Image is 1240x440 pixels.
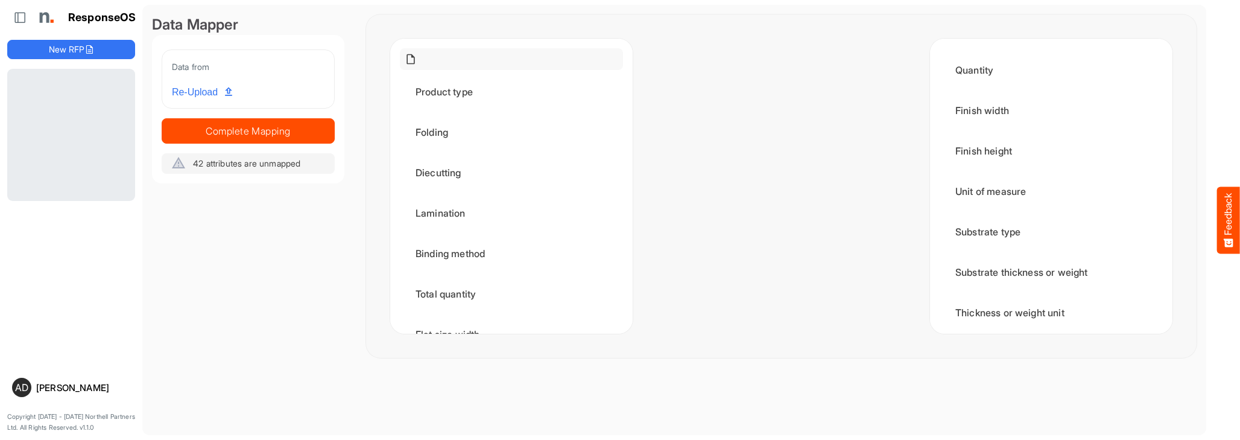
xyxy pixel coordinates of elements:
[940,253,1163,291] div: Substrate thickness or weight
[172,84,232,100] span: Re-Upload
[162,118,335,144] button: Complete Mapping
[7,412,135,433] p: Copyright [DATE] - [DATE] Northell Partners Ltd. All Rights Reserved. v1.1.0
[940,92,1163,129] div: Finish width
[7,40,135,59] button: New RFP
[15,383,28,392] span: AD
[193,158,300,168] span: 42 attributes are unmapped
[162,123,334,139] span: Complete Mapping
[36,383,130,392] div: [PERSON_NAME]
[940,294,1163,331] div: Thickness or weight unit
[940,132,1163,170] div: Finish height
[400,275,623,313] div: Total quantity
[7,69,135,201] div: Loading...
[940,213,1163,250] div: Substrate type
[167,81,237,104] a: Re-Upload
[940,51,1163,89] div: Quantity
[400,73,623,110] div: Product type
[400,194,623,232] div: Lamination
[400,113,623,151] div: Folding
[33,5,57,30] img: Northell
[1217,187,1240,253] button: Feedback
[400,235,623,272] div: Binding method
[400,316,623,353] div: Flat size width
[172,60,324,74] div: Data from
[400,154,623,191] div: Diecutting
[152,14,344,35] div: Data Mapper
[68,11,136,24] h1: ResponseOS
[940,173,1163,210] div: Unit of measure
